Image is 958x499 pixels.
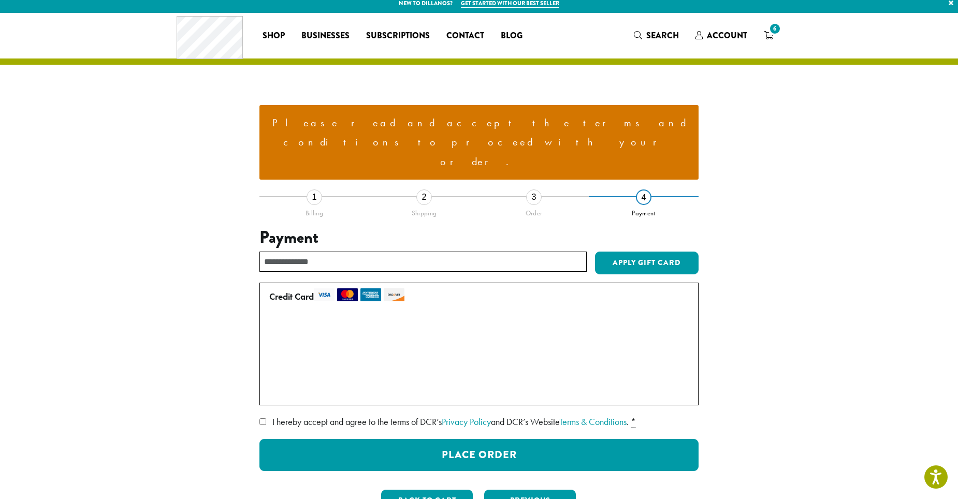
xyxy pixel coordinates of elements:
span: Account [707,30,747,41]
div: 3 [526,189,542,205]
abbr: required [631,416,636,428]
a: Terms & Conditions [559,416,627,428]
div: Order [479,205,589,217]
img: amex [360,288,381,301]
span: I hereby accept and agree to the terms of DCR’s and DCR’s Website . [272,416,629,428]
div: Payment [589,205,699,217]
span: Blog [501,30,522,42]
h3: Payment [259,228,699,247]
div: 2 [416,189,432,205]
input: I hereby accept and agree to the terms of DCR’sPrivacy Policyand DCR’s WebsiteTerms & Conditions. * [259,418,266,425]
button: Apply Gift Card [595,252,699,274]
button: Place Order [259,439,699,471]
span: 6 [768,22,782,36]
div: 1 [307,189,322,205]
span: Shop [263,30,285,42]
span: Businesses [301,30,350,42]
span: Contact [446,30,484,42]
div: 4 [636,189,651,205]
span: Subscriptions [366,30,430,42]
div: Billing [259,205,369,217]
img: visa [314,288,335,301]
div: Shipping [369,205,479,217]
a: Search [626,27,687,44]
span: Search [646,30,679,41]
a: Shop [254,27,293,44]
img: discover [384,288,404,301]
a: Privacy Policy [442,416,491,428]
li: Please read and accept the terms and conditions to proceed with your order. [268,113,690,172]
img: mastercard [337,288,358,301]
label: Credit Card [269,288,685,305]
